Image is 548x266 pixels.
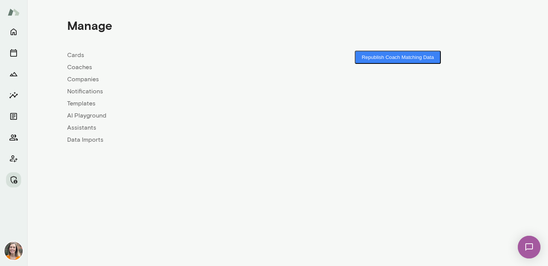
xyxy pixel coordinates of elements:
img: Carrie Kelly [5,242,23,260]
a: AI Playground [67,111,288,120]
a: Data Imports [67,135,288,144]
button: Documents [6,109,21,124]
button: Home [6,24,21,39]
button: Manage [6,172,21,187]
button: Republish Coach Matching Data [355,51,440,64]
button: Members [6,130,21,145]
img: Mento [8,5,20,19]
button: Sessions [6,45,21,60]
button: Insights [6,88,21,103]
button: Client app [6,151,21,166]
a: Assistants [67,123,288,132]
a: Coaches [67,63,288,72]
a: Templates [67,99,288,108]
a: Companies [67,75,288,84]
a: Notifications [67,87,288,96]
h4: Manage [67,18,112,32]
button: Growth Plan [6,66,21,82]
a: Cards [67,51,288,60]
